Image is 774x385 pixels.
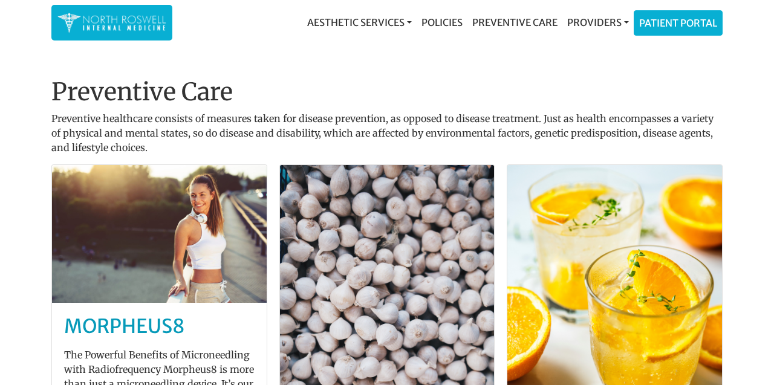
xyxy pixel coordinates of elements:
[57,11,166,34] img: North Roswell Internal Medicine
[562,10,634,34] a: Providers
[51,77,723,106] h1: Preventive Care
[467,10,562,34] a: Preventive Care
[51,111,723,155] p: Preventive healthcare consists of measures taken for disease prevention, as opposed to disease tr...
[417,10,467,34] a: Policies
[634,11,722,35] a: Patient Portal
[64,314,185,338] a: MORPHEUS8
[302,10,417,34] a: Aesthetic Services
